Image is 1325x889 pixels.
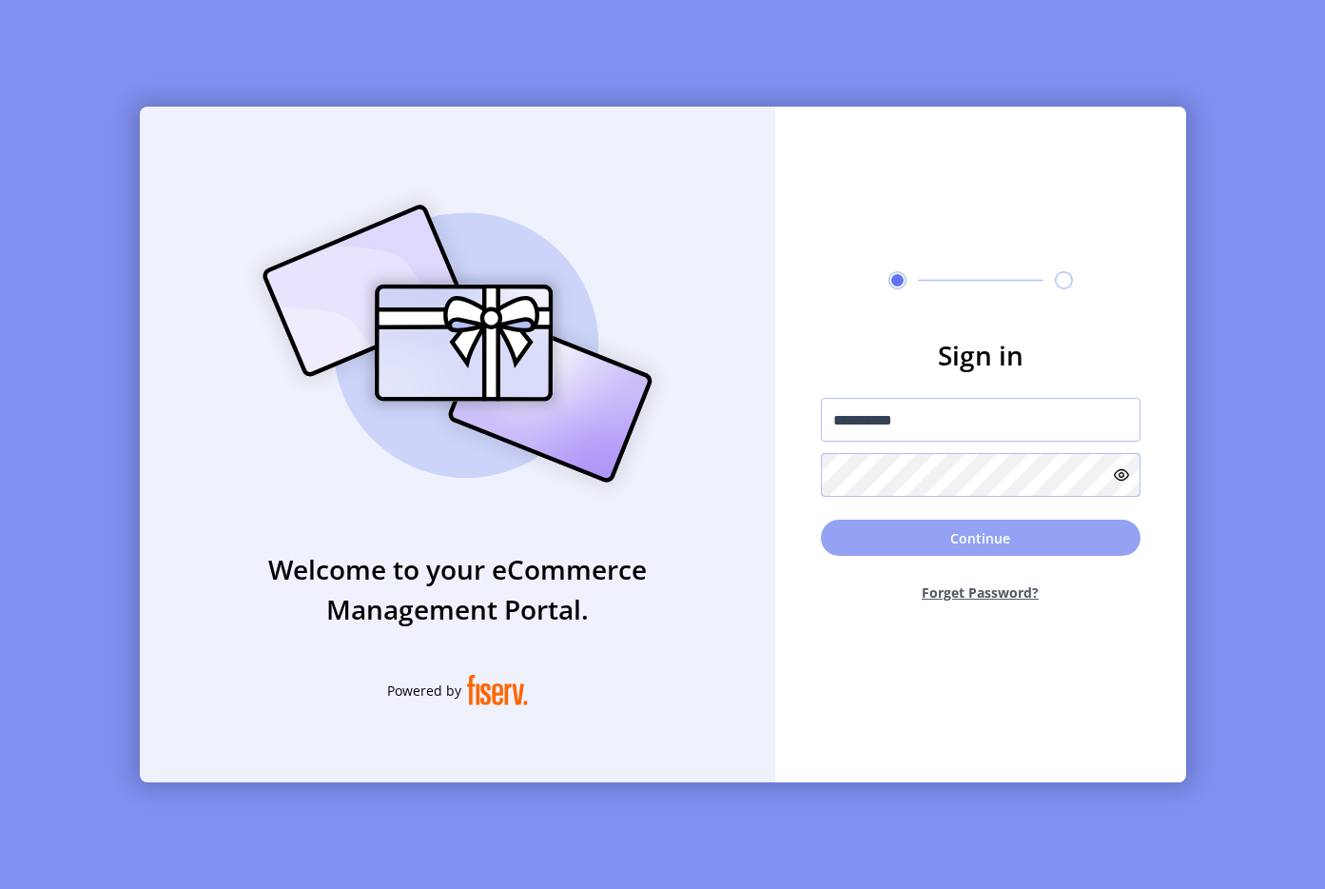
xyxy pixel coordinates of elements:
span: Powered by [387,681,461,701]
h3: Welcome to your eCommerce Management Portal. [140,549,775,629]
button: Forget Password? [821,567,1140,618]
h3: Sign in [821,335,1140,375]
img: card_Illustration.svg [234,184,681,504]
button: Continue [821,520,1140,556]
